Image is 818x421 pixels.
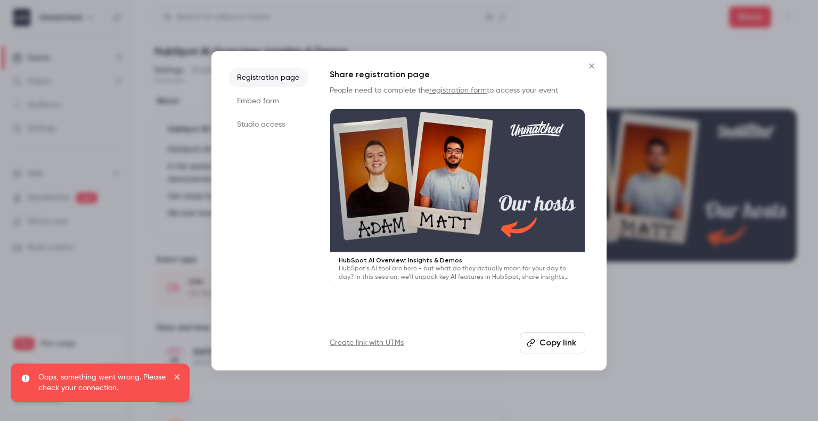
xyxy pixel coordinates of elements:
[228,115,308,134] li: Studio access
[228,92,308,111] li: Embed form
[38,372,166,393] p: Oops, something went wrong. Please check your connection.
[330,85,585,96] p: People need to complete the to access your event
[330,109,585,287] a: HubSpot AI Overview: Insights & DemosHubSpot's AI tool are here - but what do they actually mean ...
[339,256,576,265] p: HubSpot AI Overview: Insights & Demos
[330,337,404,348] a: Create link with UTMs
[330,68,585,81] h1: Share registration page
[429,87,487,94] a: registration form
[174,372,181,385] button: close
[228,68,308,87] li: Registration page
[581,55,602,77] button: Close
[339,265,576,282] p: HubSpot's AI tool are here - but what do they actually mean for your day to day? In this session,...
[520,332,585,353] button: Copy link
